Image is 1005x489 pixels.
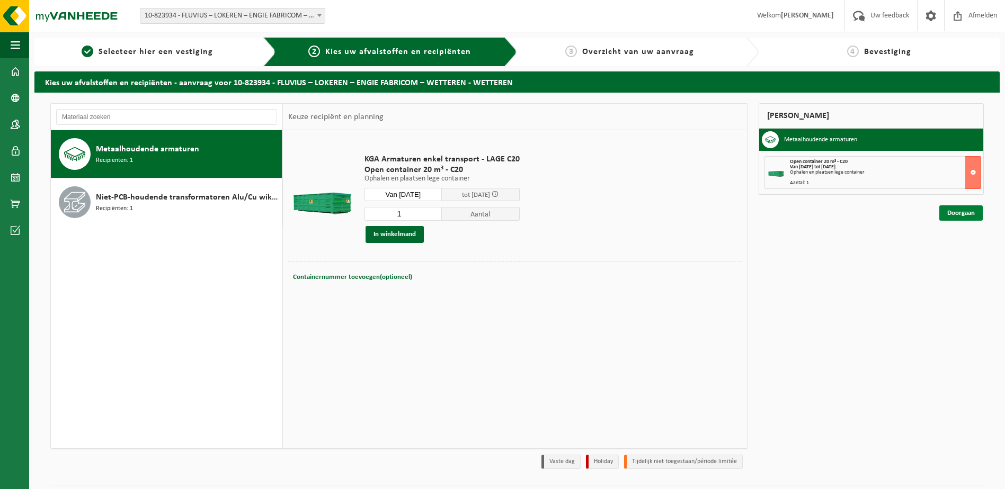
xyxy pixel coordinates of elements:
[96,191,279,204] span: Niet-PCB-houdende transformatoren Alu/Cu wikkelingen
[781,12,834,20] strong: [PERSON_NAME]
[364,175,520,183] p: Ophalen en plaatsen lege container
[624,455,743,469] li: Tijdelijk niet toegestaan/période limitée
[939,205,983,221] a: Doorgaan
[140,8,325,23] span: 10-823934 - FLUVIUS – LOKEREN – ENGIE FABRICOM – WETTEREN - WETTEREN
[790,159,848,165] span: Open container 20 m³ - C20
[364,165,520,175] span: Open container 20 m³ - C20
[308,46,320,57] span: 2
[586,455,619,469] li: Holiday
[82,46,93,57] span: 1
[759,103,984,129] div: [PERSON_NAME]
[462,192,490,198] span: tot [DATE]
[96,143,199,156] span: Metaalhoudende armaturen
[790,170,981,175] div: Ophalen en plaatsen lege container
[541,455,581,469] li: Vaste dag
[864,48,911,56] span: Bevestiging
[96,156,133,166] span: Recipiënten: 1
[56,109,277,125] input: Materiaal zoeken
[34,71,1000,92] h2: Kies uw afvalstoffen en recipiënten - aanvraag voor 10-823934 - FLUVIUS – LOKEREN – ENGIE FABRICO...
[366,226,424,243] button: In winkelmand
[790,164,835,170] strong: Van [DATE] tot [DATE]
[442,207,520,221] span: Aantal
[51,130,282,178] button: Metaalhoudende armaturen Recipiënten: 1
[293,274,412,280] span: Containernummer toevoegen(optioneel)
[292,270,413,285] button: Containernummer toevoegen(optioneel)
[325,48,471,56] span: Kies uw afvalstoffen en recipiënten
[364,154,520,165] span: KGA Armaturen enkel transport - LAGE C20
[40,46,255,58] a: 1Selecteer hier een vestiging
[364,188,442,201] input: Selecteer datum
[96,204,133,214] span: Recipiënten: 1
[784,131,857,148] h3: Metaalhoudende armaturen
[140,8,325,24] span: 10-823934 - FLUVIUS – LOKEREN – ENGIE FABRICOM – WETTEREN - WETTEREN
[582,48,694,56] span: Overzicht van uw aanvraag
[283,104,389,130] div: Keuze recipiënt en planning
[847,46,859,57] span: 4
[565,46,577,57] span: 3
[99,48,213,56] span: Selecteer hier een vestiging
[790,180,981,186] div: Aantal: 1
[51,178,282,226] button: Niet-PCB-houdende transformatoren Alu/Cu wikkelingen Recipiënten: 1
